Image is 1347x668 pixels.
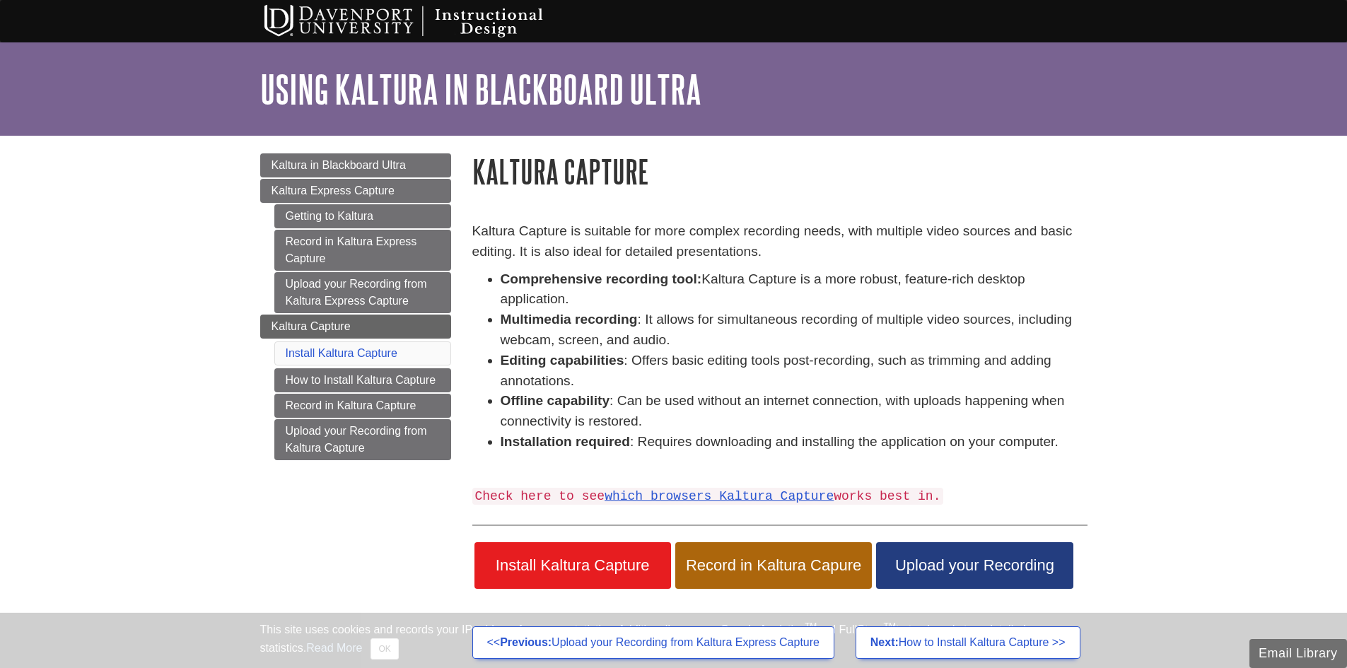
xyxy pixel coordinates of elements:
[500,636,552,648] strong: Previous:
[501,434,630,449] strong: Installation required
[501,269,1087,310] li: Kaltura Capture is a more robust, feature-rich desktop application.
[501,393,610,408] strong: Offline capability
[485,556,660,575] span: Install Kaltura Capture
[274,368,451,392] a: How to Install Kaltura Capture
[501,312,638,327] strong: Multimedia recording
[1249,639,1347,668] button: Email Library
[272,320,351,332] span: Kaltura Capture
[501,310,1087,351] li: : It allows for simultaneous recording of multiple video sources, including webcam, screen, and a...
[870,636,899,648] strong: Next:
[272,184,395,197] span: Kaltura Express Capture
[472,221,1087,262] p: Kaltura Capture is suitable for more complex recording needs, with multiple video sources and bas...
[371,638,398,660] button: Close
[472,488,944,505] code: Check here to see works best in.
[260,153,451,177] a: Kaltura in Blackboard Ultra
[272,159,406,171] span: Kaltura in Blackboard Ultra
[474,542,671,589] a: Install Kaltura Capture
[274,230,451,271] a: Record in Kaltura Express Capture
[260,179,451,203] a: Kaltura Express Capture
[274,419,451,460] a: Upload your Recording from Kaltura Capture
[887,556,1062,575] span: Upload your Recording
[472,153,1087,189] h1: Kaltura Capture
[260,621,1087,660] div: This site uses cookies and records your IP address for usage statistics. Additionally, we use Goo...
[260,67,701,111] a: Using Kaltura in Blackboard Ultra
[856,626,1080,659] a: Next:How to Install Kaltura Capture >>
[260,153,451,460] div: Guide Page Menu
[286,347,397,359] a: Install Kaltura Capture
[501,353,624,368] strong: Editing capabilities
[501,271,702,286] strong: Comprehensive recording tool:
[274,204,451,228] a: Getting to Kaltura
[501,432,1087,452] li: : Requires downloading and installing the application on your computer.
[306,642,362,654] a: Read More
[501,391,1087,432] li: : Can be used without an internet connection, with uploads happening when connectivity is restored.
[605,489,834,503] a: which browsers Kaltura Capture
[274,394,451,418] a: Record in Kaltura Capture
[472,626,834,659] a: <<Previous:Upload your Recording from Kaltura Express Capture
[501,351,1087,392] li: : Offers basic editing tools post-recording, such as trimming and adding annotations.
[260,315,451,339] a: Kaltura Capture
[253,4,593,39] img: Davenport University Instructional Design
[686,556,861,575] span: Record in Kaltura Capure
[876,542,1073,589] a: Upload your Recording
[675,542,872,589] a: Record in Kaltura Capure
[274,272,451,313] a: Upload your Recording from Kaltura Express Capture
